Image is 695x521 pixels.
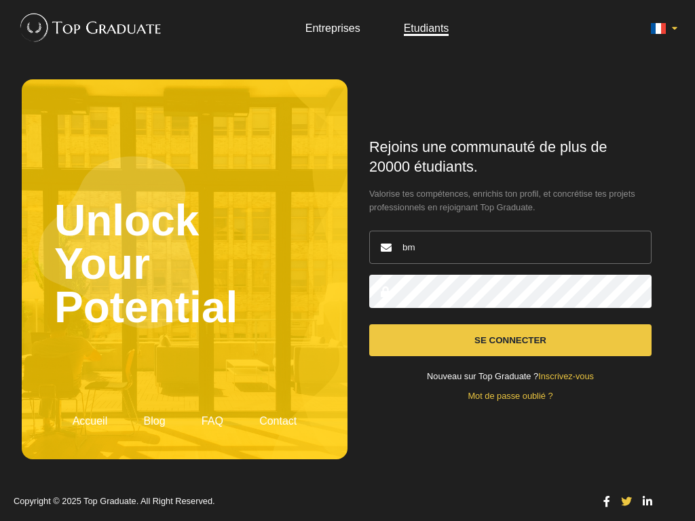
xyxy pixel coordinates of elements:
[369,231,652,264] input: Email
[538,371,594,381] a: Inscrivez-vous
[14,7,162,47] img: Top Graduate
[305,22,360,34] a: Entreprises
[369,187,652,214] span: Valorise tes compétences, enrichis ton profil, et concrétise tes projets professionnels en rejoig...
[369,372,652,381] div: Nouveau sur Top Graduate ?
[404,22,449,34] a: Etudiants
[73,415,108,427] a: Accueil
[14,497,588,506] p: Copyright © 2025 Top Graduate. All Right Reserved.
[144,415,166,427] a: Blog
[54,112,315,415] h2: Unlock Your Potential
[468,391,552,401] a: Mot de passe oublié ?
[259,415,297,427] a: Contact
[369,138,652,177] h1: Rejoins une communauté de plus de 20000 étudiants.
[202,415,223,427] a: FAQ
[369,324,652,356] button: Se connecter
